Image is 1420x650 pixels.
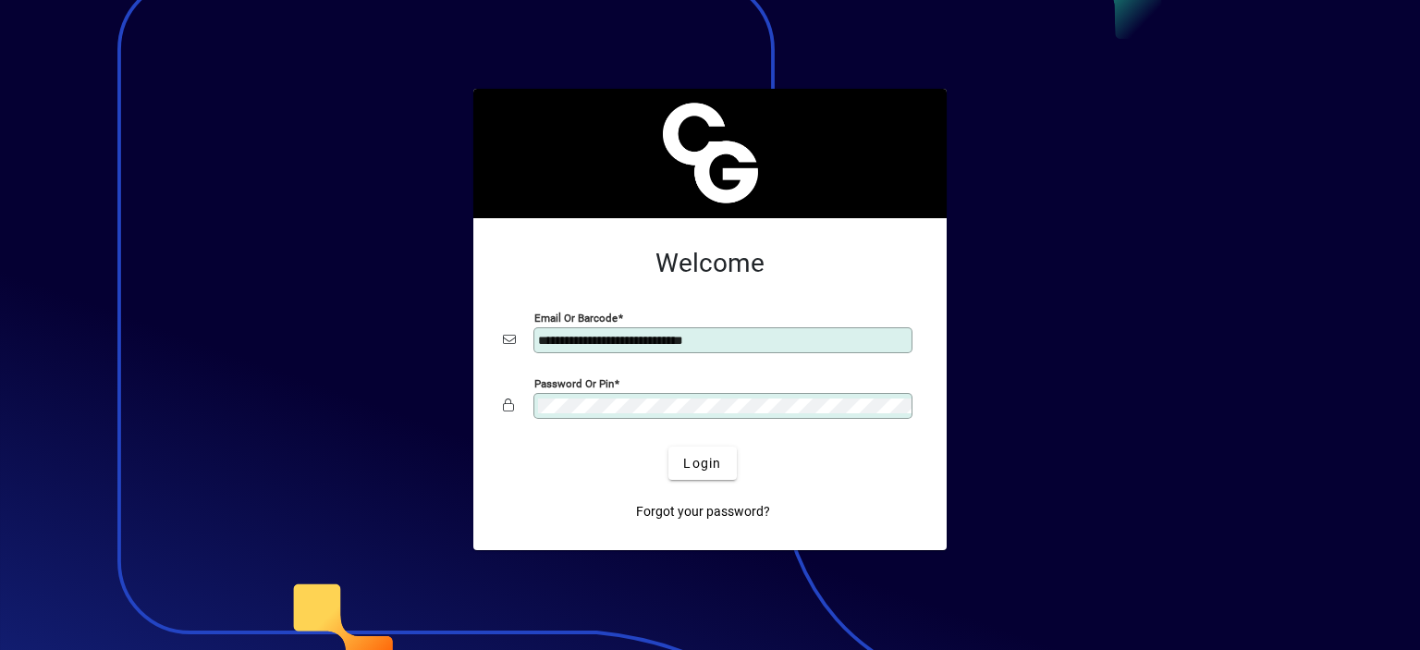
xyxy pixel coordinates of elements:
[636,502,770,521] span: Forgot your password?
[503,248,917,279] h2: Welcome
[534,312,618,325] mat-label: Email or Barcode
[534,377,614,390] mat-label: Password or Pin
[629,495,777,528] a: Forgot your password?
[683,454,721,473] span: Login
[668,447,736,480] button: Login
